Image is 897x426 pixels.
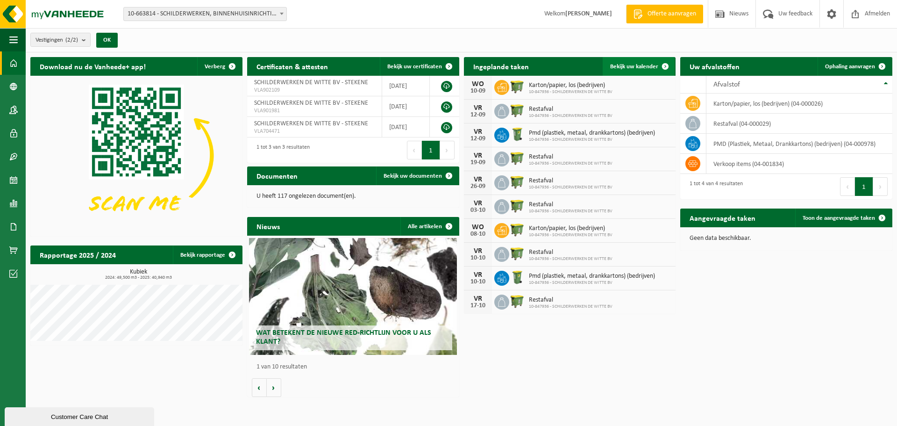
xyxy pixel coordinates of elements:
h2: Ingeplande taken [464,57,538,75]
span: 10-847936 - SCHILDERWERKEN DE WITTE BV [529,161,612,166]
span: SCHILDERWERKEN DE WITTE BV - STEKENE [254,100,368,107]
button: Next [440,141,455,159]
span: 10-847936 - SCHILDERWERKEN DE WITTE BV [529,185,612,190]
span: Karton/papier, los (bedrijven) [529,82,612,89]
h2: Aangevraagde taken [680,209,765,227]
button: 1 [422,141,440,159]
span: Restafval [529,106,612,113]
span: 10-663814 - SCHILDERWERKEN, BINNENHUISINRICHTING DE WITTE BV - STEKENE [123,7,287,21]
span: 10-847936 - SCHILDERWERKEN DE WITTE BV [529,113,612,119]
p: 1 van 10 resultaten [256,364,455,370]
span: 10-847936 - SCHILDERWERKEN DE WITTE BV [529,280,655,286]
span: Restafval [529,249,612,256]
img: WB-1100-HPE-GN-50 [509,102,525,118]
span: 2024: 49,500 m3 - 2025: 40,940 m3 [35,275,242,280]
span: Restafval [529,296,612,304]
div: 10-10 [469,255,487,261]
span: SCHILDERWERKEN DE WITTE BV - STEKENE [254,79,368,86]
button: Verberg [197,57,242,76]
span: Verberg [205,64,225,70]
div: 17-10 [469,303,487,309]
span: 10-847936 - SCHILDERWERKEN DE WITTE BV [529,232,612,238]
h2: Documenten [247,166,307,185]
iframe: chat widget [5,405,156,426]
a: Alle artikelen [400,217,458,236]
div: 08-10 [469,231,487,238]
span: 10-847936 - SCHILDERWERKEN DE WITTE BV [529,137,655,143]
div: 26-09 [469,183,487,190]
div: 03-10 [469,207,487,214]
td: verkoop items (04-001834) [706,154,892,174]
span: Wat betekent de nieuwe RED-richtlijn voor u als klant? [256,329,431,346]
div: VR [469,128,487,136]
button: Vorige [252,378,267,397]
span: 10-663814 - SCHILDERWERKEN, BINNENHUISINRICHTING DE WITTE BV - STEKENE [124,7,286,21]
a: Bekijk uw certificaten [380,57,458,76]
img: WB-1100-HPE-GN-50 [509,198,525,214]
button: Previous [840,177,855,196]
div: VR [469,271,487,279]
span: Bekijk uw documenten [384,173,442,179]
img: WB-1100-HPE-GN-50 [509,150,525,166]
img: WB-1100-HPE-GN-50 [509,222,525,238]
span: Karton/papier, los (bedrijven) [529,225,612,232]
button: Vestigingen(2/2) [30,33,91,47]
div: 10-10 [469,279,487,285]
span: VLA902109 [254,87,375,94]
img: WB-0240-HPE-GN-50 [509,269,525,285]
div: WO [469,224,487,231]
span: Vestigingen [36,33,78,47]
a: Wat betekent de nieuwe RED-richtlijn voor u als klant? [249,238,457,355]
a: Bekijk uw documenten [376,166,458,185]
img: WB-1100-HPE-GN-50 [509,79,525,94]
h2: Rapportage 2025 / 2024 [30,245,125,264]
img: WB-0240-HPE-GN-50 [509,126,525,142]
h3: Kubiek [35,269,242,280]
p: Geen data beschikbaar. [690,235,883,242]
p: U heeft 117 ongelezen document(en). [256,193,450,200]
div: VR [469,247,487,255]
td: [DATE] [382,76,430,96]
span: 10-847936 - SCHILDERWERKEN DE WITTE BV [529,209,612,214]
a: Offerte aanvragen [626,5,703,23]
div: 19-09 [469,159,487,166]
span: 10-847936 - SCHILDERWERKEN DE WITTE BV [529,256,612,262]
div: VR [469,104,487,112]
span: Offerte aanvragen [645,9,698,19]
span: 10-847936 - SCHILDERWERKEN DE WITTE BV [529,89,612,95]
span: Bekijk uw certificaten [387,64,442,70]
a: Bekijk uw kalender [603,57,675,76]
span: SCHILDERWERKEN DE WITTE BV - STEKENE [254,120,368,127]
span: Afvalstof [713,81,740,88]
td: [DATE] [382,117,430,137]
span: Pmd (plastiek, metaal, drankkartons) (bedrijven) [529,130,655,137]
div: 1 tot 4 van 4 resultaten [685,176,743,197]
h2: Uw afvalstoffen [680,57,749,75]
span: 10-847936 - SCHILDERWERKEN DE WITTE BV [529,304,612,310]
a: Ophaling aanvragen [818,57,891,76]
div: VR [469,152,487,159]
a: Bekijk rapportage [173,245,242,264]
span: Restafval [529,201,612,209]
span: Ophaling aanvragen [825,64,875,70]
span: VLA704471 [254,128,375,135]
td: PMD (Plastiek, Metaal, Drankkartons) (bedrijven) (04-000978) [706,134,892,154]
button: Volgende [267,378,281,397]
div: 12-09 [469,112,487,118]
div: WO [469,80,487,88]
div: VR [469,176,487,183]
td: [DATE] [382,96,430,117]
div: 12-09 [469,136,487,142]
div: VR [469,200,487,207]
button: 1 [855,177,873,196]
img: WB-1100-HPE-GN-50 [509,293,525,309]
span: VLA901981 [254,107,375,115]
img: WB-1100-HPE-GN-50 [509,245,525,261]
a: Toon de aangevraagde taken [795,209,891,227]
button: Next [873,177,888,196]
h2: Nieuws [247,217,289,235]
span: Restafval [529,153,612,161]
span: Restafval [529,177,612,185]
td: karton/papier, los (bedrijven) (04-000026) [706,94,892,114]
